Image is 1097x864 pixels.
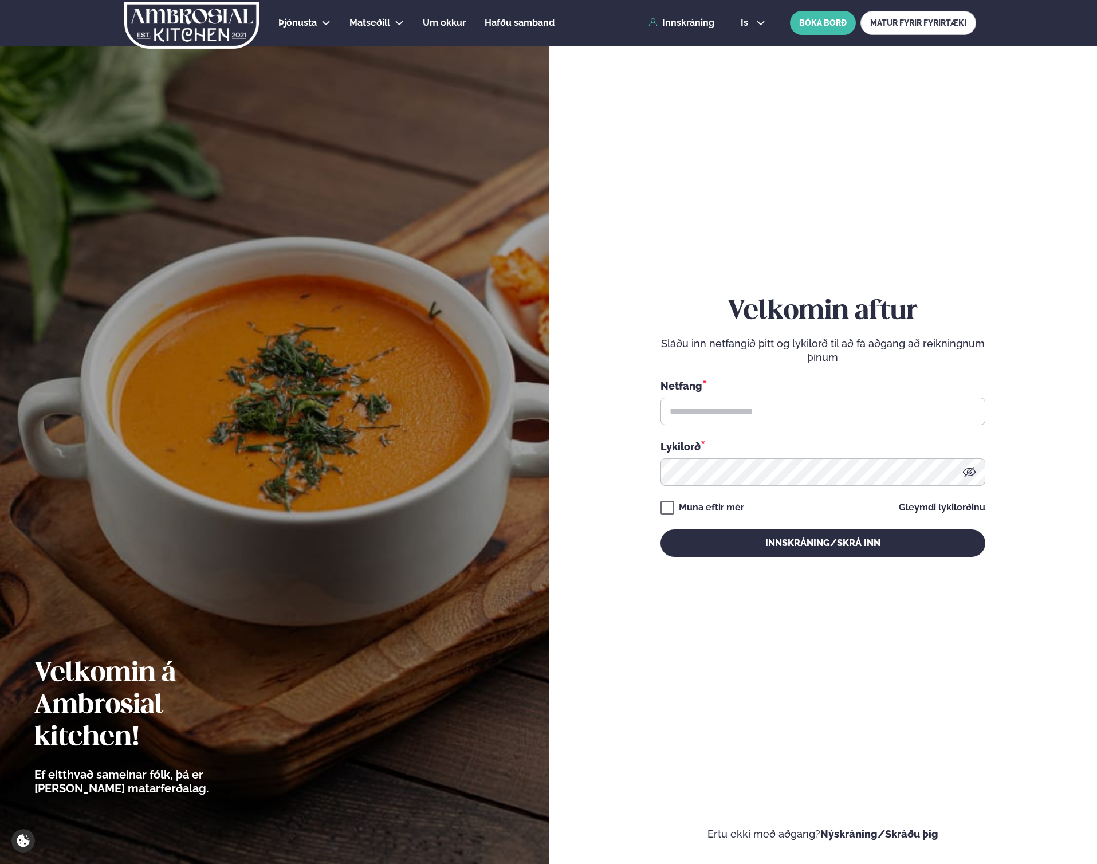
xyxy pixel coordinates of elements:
img: logo [123,2,260,49]
p: Ertu ekki með aðgang? [583,827,1063,841]
p: Sláðu inn netfangið þitt og lykilorð til að fá aðgang að reikningnum þínum [660,337,985,364]
a: Innskráning [648,18,714,28]
a: Cookie settings [11,829,35,853]
h2: Velkomin aftur [660,296,985,328]
span: Hafðu samband [485,17,555,28]
button: is [732,18,774,28]
span: Um okkur [423,17,466,28]
a: MATUR FYRIR FYRIRTÆKI [860,11,976,35]
a: Um okkur [423,16,466,30]
div: Lykilorð [660,439,985,454]
a: Nýskráning/Skráðu þig [820,828,938,840]
span: Matseðill [349,17,390,28]
a: Hafðu samband [485,16,555,30]
span: Þjónusta [278,17,317,28]
div: Netfang [660,378,985,393]
button: BÓKA BORÐ [790,11,856,35]
a: Matseðill [349,16,390,30]
a: Gleymdi lykilorðinu [899,503,985,512]
p: Ef eitthvað sameinar fólk, þá er [PERSON_NAME] matarferðalag. [34,768,272,795]
button: Innskráning/Skrá inn [660,529,985,557]
a: Þjónusta [278,16,317,30]
span: is [741,18,752,28]
h2: Velkomin á Ambrosial kitchen! [34,658,272,754]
